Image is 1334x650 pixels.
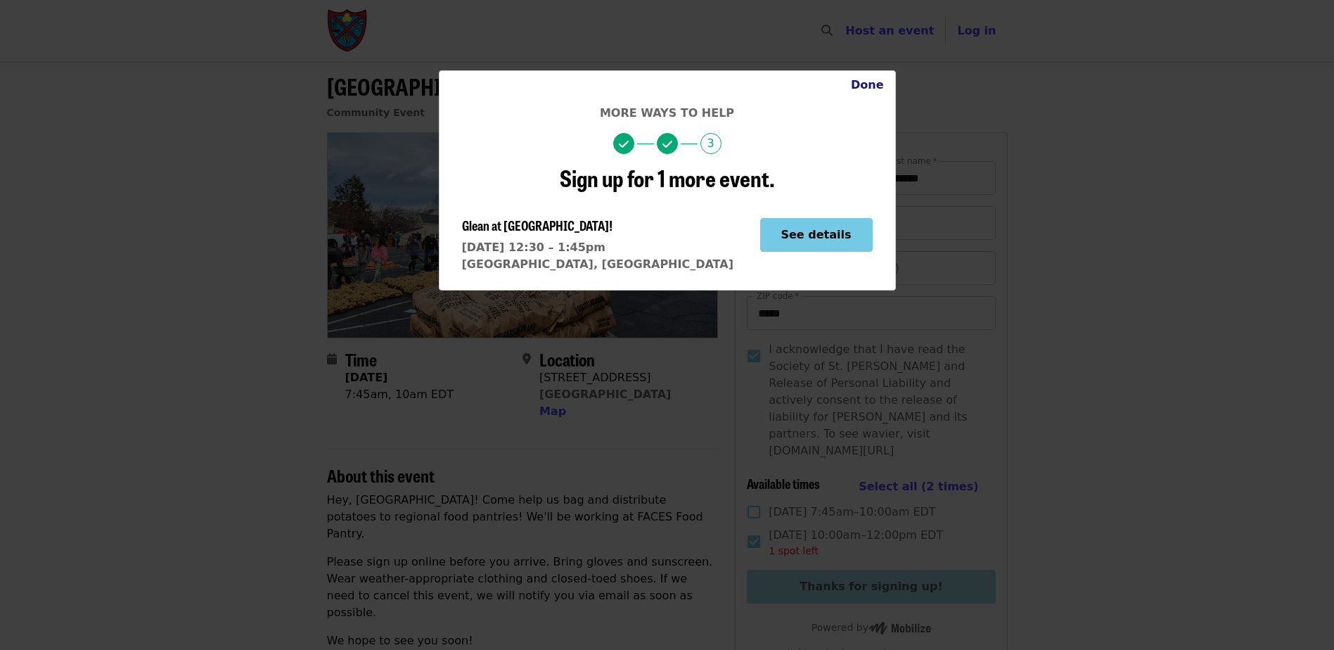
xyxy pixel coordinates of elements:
[462,216,613,234] span: Glean at [GEOGRAPHIC_DATA]!
[619,138,629,151] i: check icon
[760,218,873,252] button: See details
[662,138,672,151] i: check icon
[840,71,895,99] button: Close
[600,106,734,120] span: More ways to help
[462,218,733,273] a: Glean at [GEOGRAPHIC_DATA]![DATE] 12:30 – 1:45pm[GEOGRAPHIC_DATA], [GEOGRAPHIC_DATA]
[560,161,775,194] span: Sign up for 1 more event.
[462,256,733,273] div: [GEOGRAPHIC_DATA], [GEOGRAPHIC_DATA]
[462,239,733,256] div: [DATE] 12:30 – 1:45pm
[700,133,721,154] span: 3
[760,228,873,241] a: See details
